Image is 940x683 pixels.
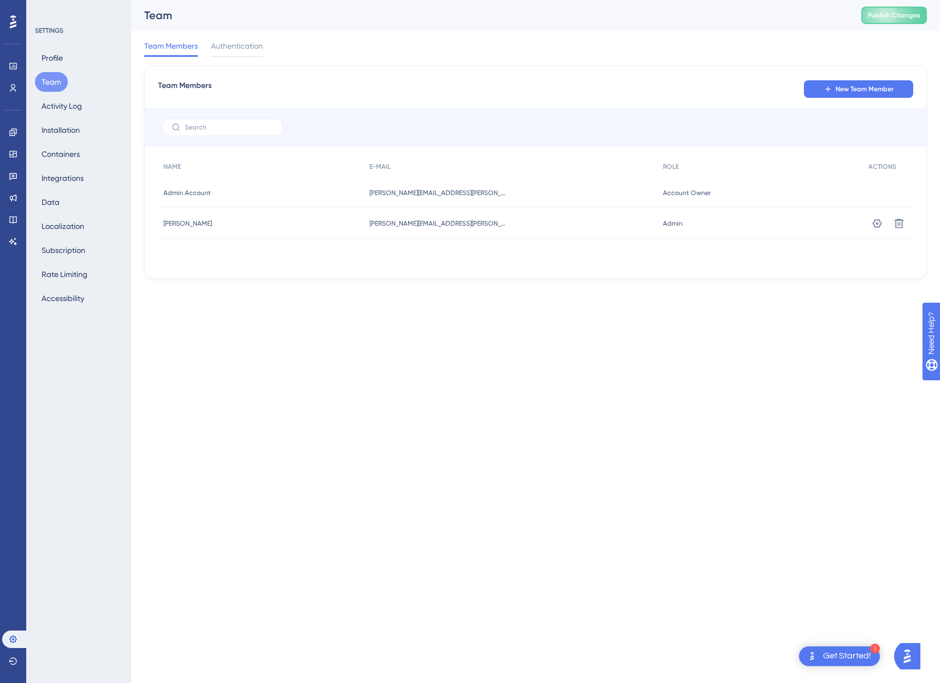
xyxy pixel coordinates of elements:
[185,123,273,131] input: Search
[868,162,896,171] span: ACTIONS
[35,192,66,212] button: Data
[35,144,86,164] button: Containers
[894,640,927,673] iframe: UserGuiding AI Assistant Launcher
[663,162,679,171] span: ROLE
[836,85,894,93] span: New Team Member
[26,3,68,16] span: Need Help?
[35,168,90,188] button: Integrations
[369,219,506,228] span: [PERSON_NAME][EMAIL_ADDRESS][PERSON_NAME][DOMAIN_NAME]
[806,650,819,663] img: launcher-image-alternative-text
[369,189,506,197] span: [PERSON_NAME][EMAIL_ADDRESS][PERSON_NAME][DOMAIN_NAME]
[663,219,683,228] span: Admin
[35,72,68,92] button: Team
[144,39,198,52] span: Team Members
[35,26,124,35] div: SETTINGS
[163,189,211,197] span: Admin Account
[870,644,880,653] div: 1
[35,96,89,116] button: Activity Log
[35,240,92,260] button: Subscription
[163,162,181,171] span: NAME
[799,646,880,666] div: Open Get Started! checklist, remaining modules: 1
[35,120,86,140] button: Installation
[163,219,212,228] span: [PERSON_NAME]
[861,7,927,24] button: Publish Changes
[35,216,91,236] button: Localization
[369,162,391,171] span: E-MAIL
[663,189,711,197] span: Account Owner
[823,650,871,662] div: Get Started!
[35,48,69,68] button: Profile
[35,264,94,284] button: Rate Limiting
[868,11,920,20] span: Publish Changes
[158,79,211,99] span: Team Members
[211,39,263,52] span: Authentication
[804,80,913,98] button: New Team Member
[35,288,91,308] button: Accessibility
[144,8,834,23] div: Team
